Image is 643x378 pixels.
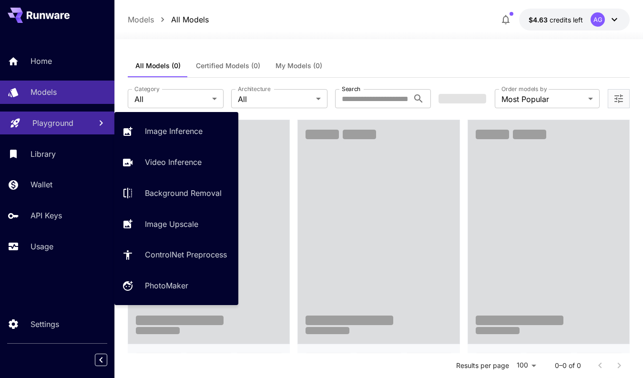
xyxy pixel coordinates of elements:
[529,15,583,25] div: $4.63149
[31,210,62,221] p: API Keys
[591,12,605,27] div: AG
[501,85,547,93] label: Order models by
[238,93,312,105] span: All
[134,93,208,105] span: All
[134,85,160,93] label: Category
[238,85,270,93] label: Architecture
[128,14,209,25] nav: breadcrumb
[145,156,202,168] p: Video Inference
[342,85,360,93] label: Search
[513,358,540,372] div: 100
[114,151,238,174] a: Video Inference
[550,16,583,24] span: credits left
[145,280,188,291] p: PhotoMaker
[145,125,203,137] p: Image Inference
[135,61,181,70] span: All Models (0)
[145,249,227,260] p: ControlNet Preprocess
[276,61,322,70] span: My Models (0)
[102,351,114,368] div: Collapse sidebar
[32,117,73,129] p: Playground
[196,61,260,70] span: Certified Models (0)
[555,361,581,370] p: 0–0 of 0
[145,187,222,199] p: Background Removal
[529,16,550,24] span: $4.63
[114,120,238,143] a: Image Inference
[31,318,59,330] p: Settings
[128,14,154,25] p: Models
[114,274,238,297] a: PhotoMaker
[114,212,238,235] a: Image Upscale
[501,93,584,105] span: Most Popular
[95,354,107,366] button: Collapse sidebar
[114,182,238,205] a: Background Removal
[456,361,509,370] p: Results per page
[31,148,56,160] p: Library
[31,86,57,98] p: Models
[114,243,238,266] a: ControlNet Preprocess
[171,14,209,25] p: All Models
[613,93,624,105] button: Open more filters
[145,218,198,230] p: Image Upscale
[519,9,630,31] button: $4.63149
[31,241,53,252] p: Usage
[31,55,52,67] p: Home
[31,179,52,190] p: Wallet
